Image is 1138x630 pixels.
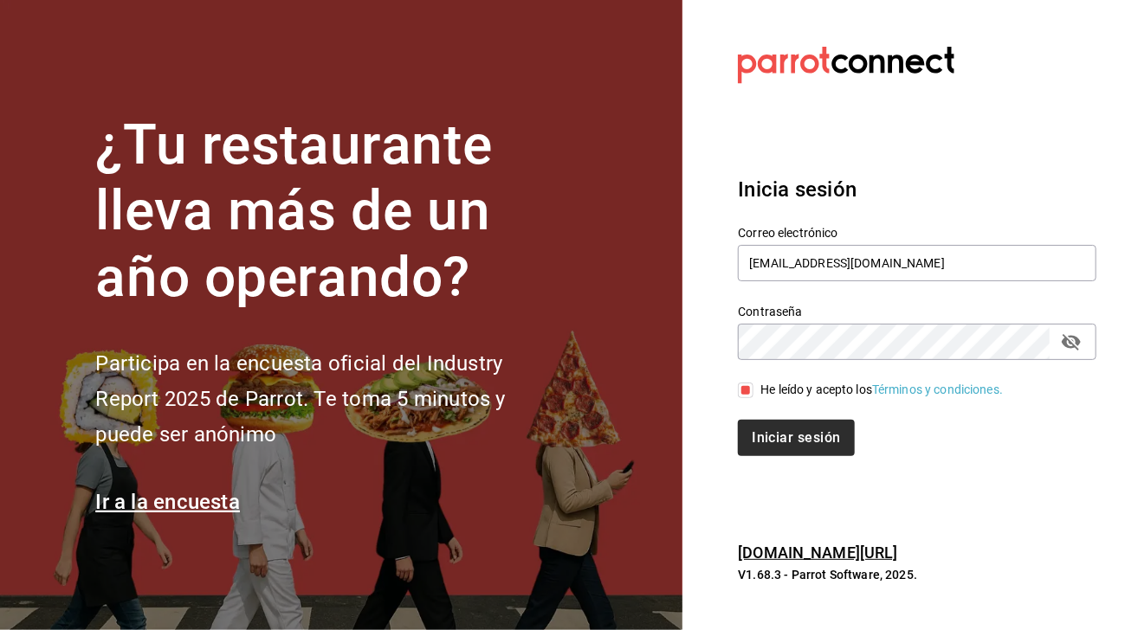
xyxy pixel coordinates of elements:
a: Ir a la encuesta [95,490,240,514]
h2: Participa en la encuesta oficial del Industry Report 2025 de Parrot. Te toma 5 minutos y puede se... [95,346,563,452]
a: [DOMAIN_NAME][URL] [738,543,897,562]
label: Contraseña [738,305,1096,318]
div: He leído y acepto los [760,381,1003,399]
label: Correo electrónico [738,227,1096,239]
input: Ingresa tu correo electrónico [738,245,1096,281]
h1: ¿Tu restaurante lleva más de un año operando? [95,112,563,312]
a: Términos y condiciones. [872,382,1003,396]
p: V1.68.3 - Parrot Software, 2025. [738,566,1096,583]
h3: Inicia sesión [738,174,1096,205]
button: Iniciar sesión [738,420,854,456]
button: passwordField [1057,327,1086,357]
